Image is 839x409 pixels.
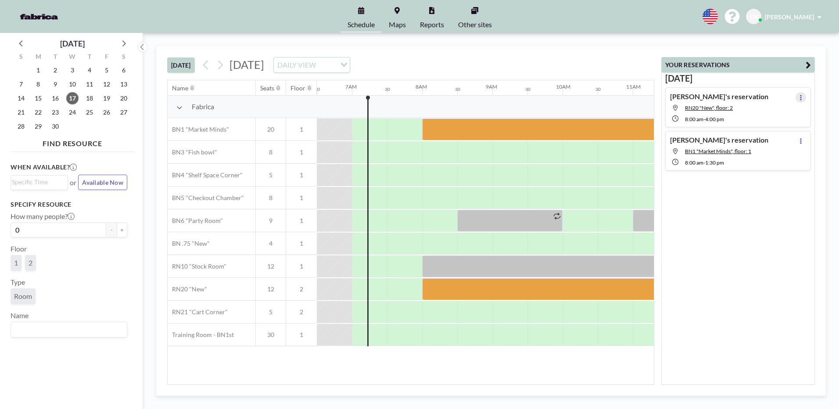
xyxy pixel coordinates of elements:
[256,308,286,316] span: 5
[286,262,317,270] span: 1
[83,78,96,90] span: Thursday, September 11, 2025
[70,178,76,187] span: or
[13,52,30,63] div: S
[670,136,768,144] h4: [PERSON_NAME]'s reservation
[286,331,317,339] span: 1
[118,78,130,90] span: Saturday, September 13, 2025
[685,116,703,122] span: 8:00 AM
[11,201,127,208] h3: Specify resource
[49,120,61,133] span: Tuesday, September 30, 2025
[14,8,64,25] img: organization-logo
[229,58,264,71] span: [DATE]
[66,64,79,76] span: Wednesday, September 3, 2025
[168,308,228,316] span: RN21 "Cart Corner"
[256,194,286,202] span: 8
[286,285,317,293] span: 2
[705,159,724,166] span: 1:30 PM
[685,104,733,111] span: RN20 "New", floor: 2
[256,171,286,179] span: 5
[256,240,286,248] span: 4
[100,64,113,76] span: Friday, September 5, 2025
[670,92,768,101] h4: [PERSON_NAME]'s reservation
[385,86,390,92] div: 30
[47,52,64,63] div: T
[290,84,305,92] div: Floor
[11,278,25,287] label: Type
[83,92,96,104] span: Thursday, September 18, 2025
[168,126,229,133] span: BN1 "Market Minds"
[168,331,234,339] span: Training Room - BN1st
[416,83,427,90] div: 8AM
[420,21,444,28] span: Reports
[11,322,127,337] div: Search for option
[32,106,44,118] span: Monday, September 22, 2025
[286,171,317,179] span: 1
[315,86,320,92] div: 30
[256,285,286,293] span: 12
[286,217,317,225] span: 1
[168,148,217,156] span: BN3 "Fish bowl"
[486,83,497,90] div: 9AM
[11,244,27,253] label: Floor
[49,64,61,76] span: Tuesday, September 2, 2025
[15,120,27,133] span: Sunday, September 28, 2025
[705,116,724,122] span: 4:00 PM
[106,222,117,237] button: -
[765,13,814,21] span: [PERSON_NAME]
[348,21,375,28] span: Schedule
[64,52,81,63] div: W
[82,179,123,186] span: Available Now
[29,258,32,267] span: 2
[15,92,27,104] span: Sunday, September 14, 2025
[118,106,130,118] span: Saturday, September 27, 2025
[168,217,223,225] span: BN6 "Party Room"
[60,37,85,50] div: [DATE]
[168,194,244,202] span: BN5 "Checkout Chamber"
[100,78,113,90] span: Friday, September 12, 2025
[49,78,61,90] span: Tuesday, September 9, 2025
[286,308,317,316] span: 2
[703,159,705,166] span: -
[66,92,79,104] span: Wednesday, September 17, 2025
[556,83,570,90] div: 10AM
[168,262,226,270] span: RN10 "Stock Room"
[286,194,317,202] span: 1
[32,78,44,90] span: Monday, September 8, 2025
[14,292,32,301] span: Room
[458,21,492,28] span: Other sites
[66,106,79,118] span: Wednesday, September 24, 2025
[100,106,113,118] span: Friday, September 26, 2025
[168,240,210,248] span: BN .75 "New"
[83,106,96,118] span: Thursday, September 25, 2025
[286,148,317,156] span: 1
[626,83,641,90] div: 11AM
[256,217,286,225] span: 9
[595,86,601,92] div: 30
[685,148,751,154] span: BN1 "Market Minds", floor: 1
[286,126,317,133] span: 1
[256,126,286,133] span: 20
[192,102,214,111] span: Fabrica
[685,159,703,166] span: 8:00 AM
[750,13,758,21] span: LN
[525,86,531,92] div: 30
[11,136,134,148] h4: FIND RESOURCE
[256,148,286,156] span: 8
[455,86,460,92] div: 30
[83,64,96,76] span: Thursday, September 4, 2025
[118,92,130,104] span: Saturday, September 20, 2025
[14,258,18,267] span: 1
[32,64,44,76] span: Monday, September 1, 2025
[98,52,115,63] div: F
[167,57,195,73] button: [DATE]
[260,84,274,92] div: Seats
[286,240,317,248] span: 1
[11,212,75,221] label: How many people?
[32,92,44,104] span: Monday, September 15, 2025
[11,176,68,189] div: Search for option
[49,92,61,104] span: Tuesday, September 16, 2025
[66,78,79,90] span: Wednesday, September 10, 2025
[168,171,243,179] span: BN4 "Shelf Space Corner"
[78,175,127,190] button: Available Now
[703,116,705,122] span: -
